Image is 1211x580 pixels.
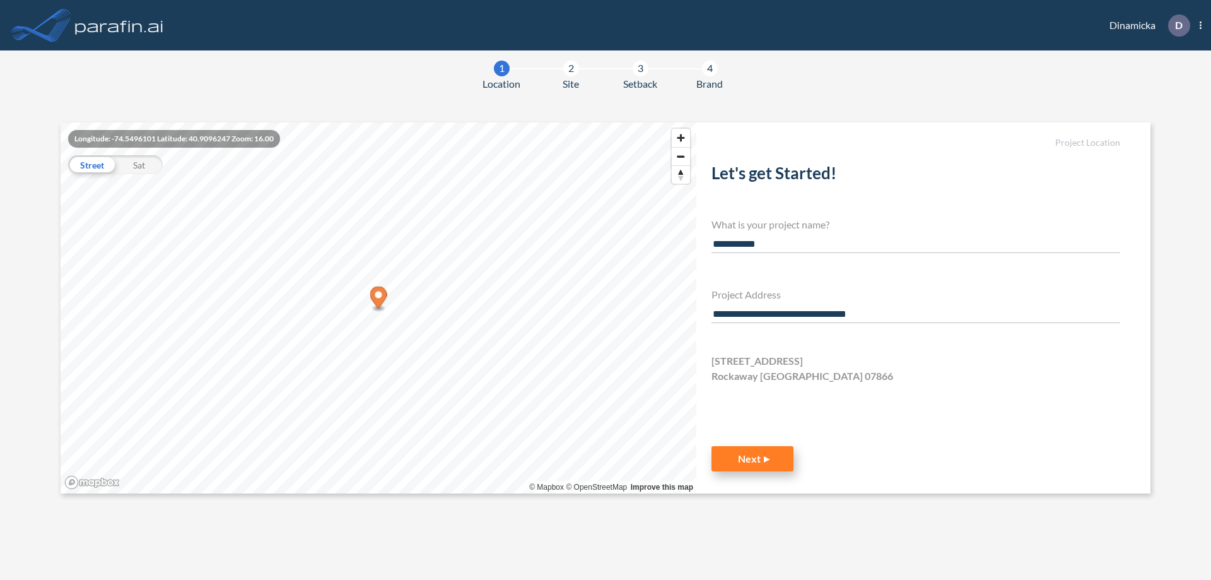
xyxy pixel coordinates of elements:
[64,475,120,490] a: Mapbox homepage
[672,166,690,184] span: Reset bearing to north
[370,287,387,312] div: Map marker
[68,130,280,148] div: Longitude: -74.5496101 Latitude: 40.9096247 Zoom: 16.00
[672,147,690,165] button: Zoom out
[702,61,718,76] div: 4
[529,483,564,492] a: Mapbox
[623,76,657,92] span: Setback
[696,76,723,92] span: Brand
[115,155,163,174] div: Sat
[1091,15,1202,37] div: Dinamicka
[711,369,893,384] span: Rockaway [GEOGRAPHIC_DATA] 07866
[631,483,693,492] a: Improve this map
[61,122,696,494] canvas: Map
[711,353,803,369] span: [STREET_ADDRESS]
[494,61,510,76] div: 1
[672,165,690,184] button: Reset bearing to north
[711,138,1120,148] h5: Project Location
[672,148,690,165] span: Zoom out
[563,76,579,92] span: Site
[711,446,793,471] button: Next
[633,61,648,76] div: 3
[483,76,520,92] span: Location
[68,155,115,174] div: Street
[711,218,1120,230] h4: What is your project name?
[563,61,579,76] div: 2
[566,483,627,492] a: OpenStreetMap
[672,129,690,147] button: Zoom in
[711,163,1120,188] h2: Let's get Started!
[1175,20,1183,31] p: D
[711,288,1120,300] h4: Project Address
[73,13,166,38] img: logo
